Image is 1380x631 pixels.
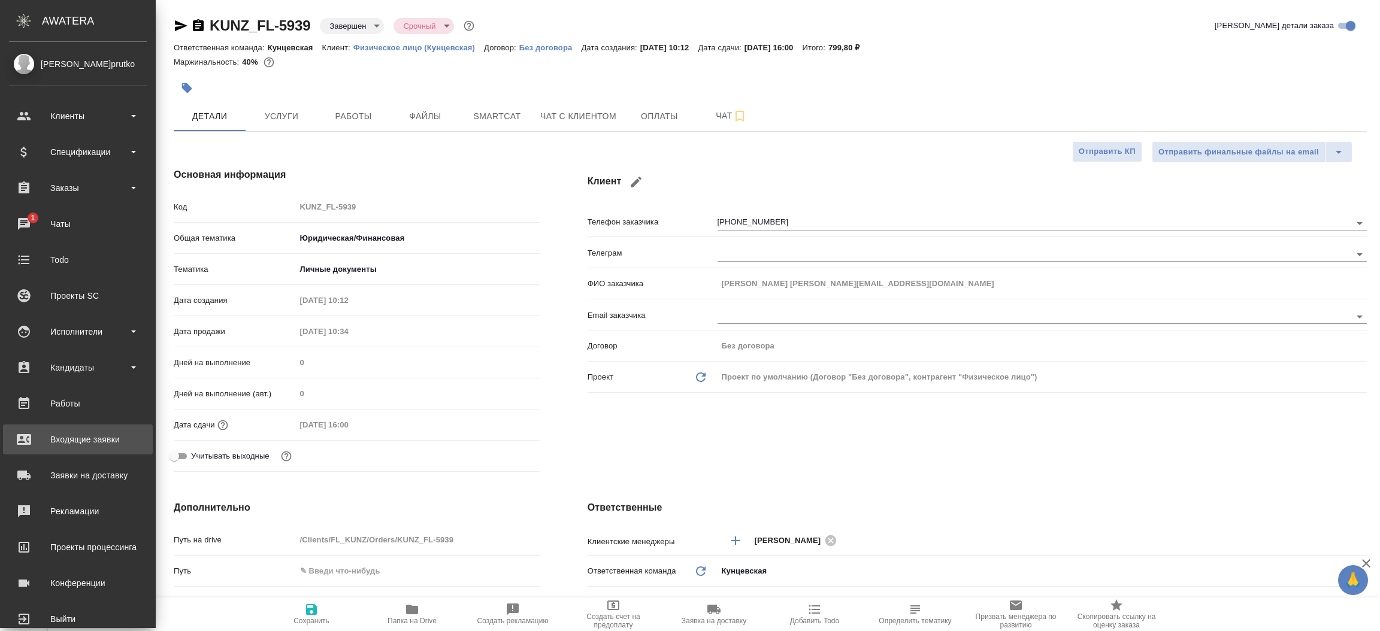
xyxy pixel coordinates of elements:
[388,617,437,625] span: Папка на Drive
[718,275,1367,292] input: Пустое поле
[326,21,370,31] button: Завершен
[174,500,540,515] h4: Дополнительно
[3,209,153,239] a: 1Чаты
[325,109,382,124] span: Работы
[174,295,296,307] p: Дата создания
[733,109,747,123] svg: Подписаться
[1066,597,1167,631] button: Скопировать ссылку на оценку заказа
[174,19,188,33] button: Скопировать ссылку для ЯМессенджера
[477,617,549,625] span: Создать рекламацию
[353,42,484,52] a: Физическое лицо (Кунцевская)
[3,424,153,454] a: Входящие заявки
[253,109,310,124] span: Услуги
[755,533,841,548] div: [PERSON_NAME]
[394,18,453,34] div: Завершен
[865,597,966,631] button: Определить тематику
[296,198,540,216] input: Пустое поле
[268,43,322,52] p: Кунцевская
[181,109,238,124] span: Детали
[174,565,296,577] p: Путь
[581,43,640,52] p: Дата создания:
[174,326,296,338] p: Дата продажи
[588,371,614,383] p: Проект
[588,565,676,577] p: Ответственная команда
[588,216,718,228] p: Телефон заказчика
[1360,539,1363,542] button: Open
[790,617,839,625] span: Добавить Todo
[588,536,718,548] p: Клиентские менеджеры
[764,597,865,631] button: Добавить Todo
[1338,565,1368,595] button: 🙏
[718,561,1367,581] div: Кунцевская
[353,43,484,52] p: Физическое лицо (Кунцевская)
[9,430,147,448] div: Входящие заявки
[698,43,744,52] p: Дата сдачи:
[397,109,454,124] span: Файлы
[174,75,200,101] button: Добавить тэг
[718,367,1367,387] div: Проект по умолчанию (Договор "Без договора", контрагент "Физическое лицо")
[9,538,147,556] div: Проекты процессинга
[9,287,147,305] div: Проекты SC
[468,109,526,124] span: Smartcat
[296,592,540,612] div: ✎ Введи что-нибудь
[1351,308,1368,325] button: Open
[174,357,296,369] p: Дней на выполнение
[1152,141,1325,163] button: Отправить финальные файлы на email
[296,292,401,309] input: Пустое поле
[1343,568,1363,593] span: 🙏
[718,337,1367,354] input: Пустое поле
[174,388,296,400] p: Дней на выполнение (авт.)
[1079,145,1136,159] span: Отправить КП
[279,448,294,464] button: Выбери, если сб и вс нужно считать рабочими днями для выполнения заказа.
[1073,612,1160,629] span: Скопировать ссылку на оценку заказа
[802,43,828,52] p: Итого:
[9,574,147,592] div: Конференции
[3,245,153,275] a: Todo
[3,389,153,418] a: Работы
[296,259,540,280] div: Личные документы
[174,232,296,244] p: Общая тематика
[296,323,401,340] input: Пустое поле
[296,228,540,248] div: Юридическая/Финансовая
[588,310,718,321] p: Email заказчика
[721,526,750,555] button: Добавить менеджера
[588,500,1367,515] h4: Ответственные
[1351,215,1368,232] button: Open
[588,340,718,352] p: Договор
[519,43,582,52] p: Без договора
[605,596,670,608] span: Проектная группа
[296,385,540,402] input: Пустое поле
[588,168,1367,196] h4: Клиент
[3,568,153,598] a: Конференции
[973,612,1059,629] span: Призвать менеджера по развитию
[879,617,951,625] span: Определить тематику
[966,597,1066,631] button: Призвать менеджера по развитию
[9,395,147,412] div: Работы
[755,535,828,547] span: [PERSON_NAME]
[631,109,688,124] span: Оплаты
[9,215,147,233] div: Чаты
[1351,246,1368,263] button: Open
[519,42,582,52] a: Без договора
[9,143,147,161] div: Спецификации
[322,43,353,52] p: Клиент:
[215,417,231,433] button: Если добавить услуги и заполнить их объемом, то дата рассчитается автоматически
[174,168,540,182] h4: Основная информация
[1072,141,1142,162] button: Отправить КП
[9,502,147,520] div: Рекламации
[191,19,205,33] button: Скопировать ссылку
[296,531,540,548] input: Пустое поле
[174,419,215,431] p: Дата сдачи
[296,562,540,580] input: ✎ Введи что-нибудь
[484,43,519,52] p: Договор:
[296,416,401,433] input: Пустое поле
[174,43,268,52] p: Ответственная команда:
[682,617,746,625] span: Заявка на доставку
[300,596,525,608] div: ✎ Введи что-нибудь
[1152,141,1352,163] div: split button
[588,278,718,290] p: ФИО заказчика
[3,496,153,526] a: Рекламации
[174,201,296,213] p: Код
[174,596,296,608] p: Направление услуг
[563,597,664,631] button: Создать счет на предоплату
